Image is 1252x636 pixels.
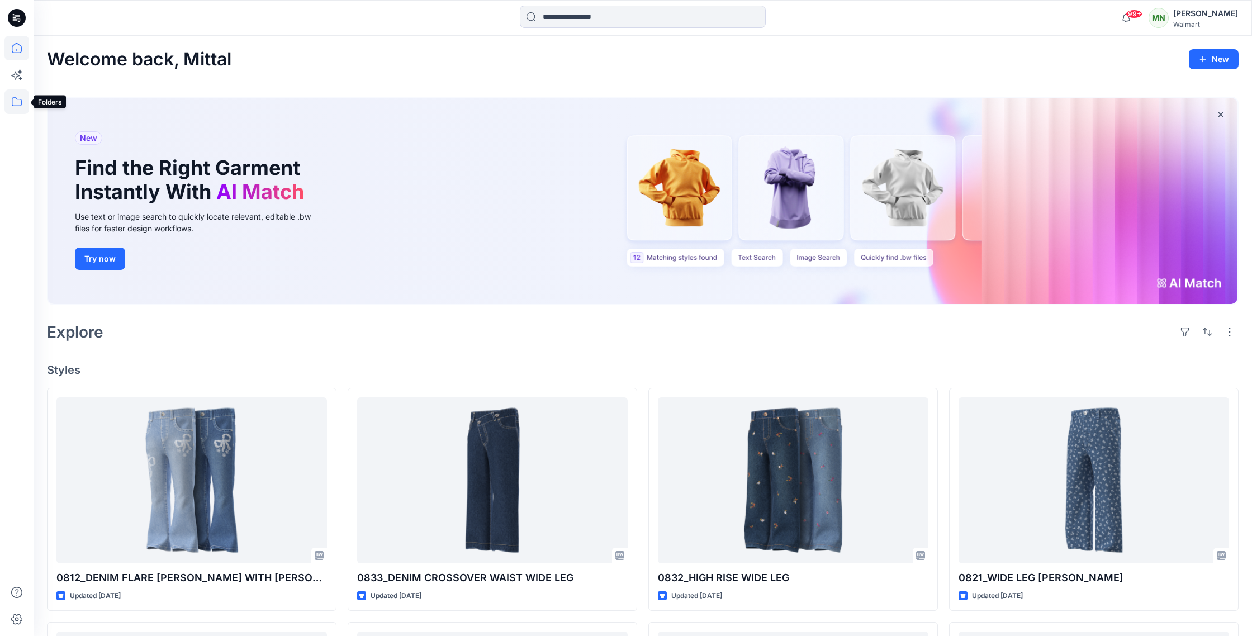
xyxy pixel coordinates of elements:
[47,363,1239,377] h4: Styles
[47,323,103,341] h2: Explore
[972,590,1023,602] p: Updated [DATE]
[56,397,327,563] a: 0812_DENIM FLARE JEAN WITH SEQUIN EMB
[658,570,928,586] p: 0832_HIGH RISE WIDE LEG
[75,211,326,234] div: Use text or image search to quickly locate relevant, editable .bw files for faster design workflows.
[1173,20,1238,29] div: Walmart
[47,49,231,70] h2: Welcome back, Mittal
[216,179,304,204] span: AI Match
[75,248,125,270] button: Try now
[357,397,628,563] a: 0833_DENIM CROSSOVER WAIST WIDE LEG
[371,590,421,602] p: Updated [DATE]
[959,570,1229,586] p: 0821_WIDE LEG [PERSON_NAME]
[959,397,1229,563] a: 0821_WIDE LEG JEAN
[56,570,327,586] p: 0812_DENIM FLARE [PERSON_NAME] WITH [PERSON_NAME]
[70,590,121,602] p: Updated [DATE]
[1173,7,1238,20] div: [PERSON_NAME]
[1189,49,1239,69] button: New
[1126,10,1142,18] span: 99+
[80,131,97,145] span: New
[357,570,628,586] p: 0833_DENIM CROSSOVER WAIST WIDE LEG
[75,156,310,204] h1: Find the Right Garment Instantly With
[671,590,722,602] p: Updated [DATE]
[1149,8,1169,28] div: MN
[658,397,928,563] a: 0832_HIGH RISE WIDE LEG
